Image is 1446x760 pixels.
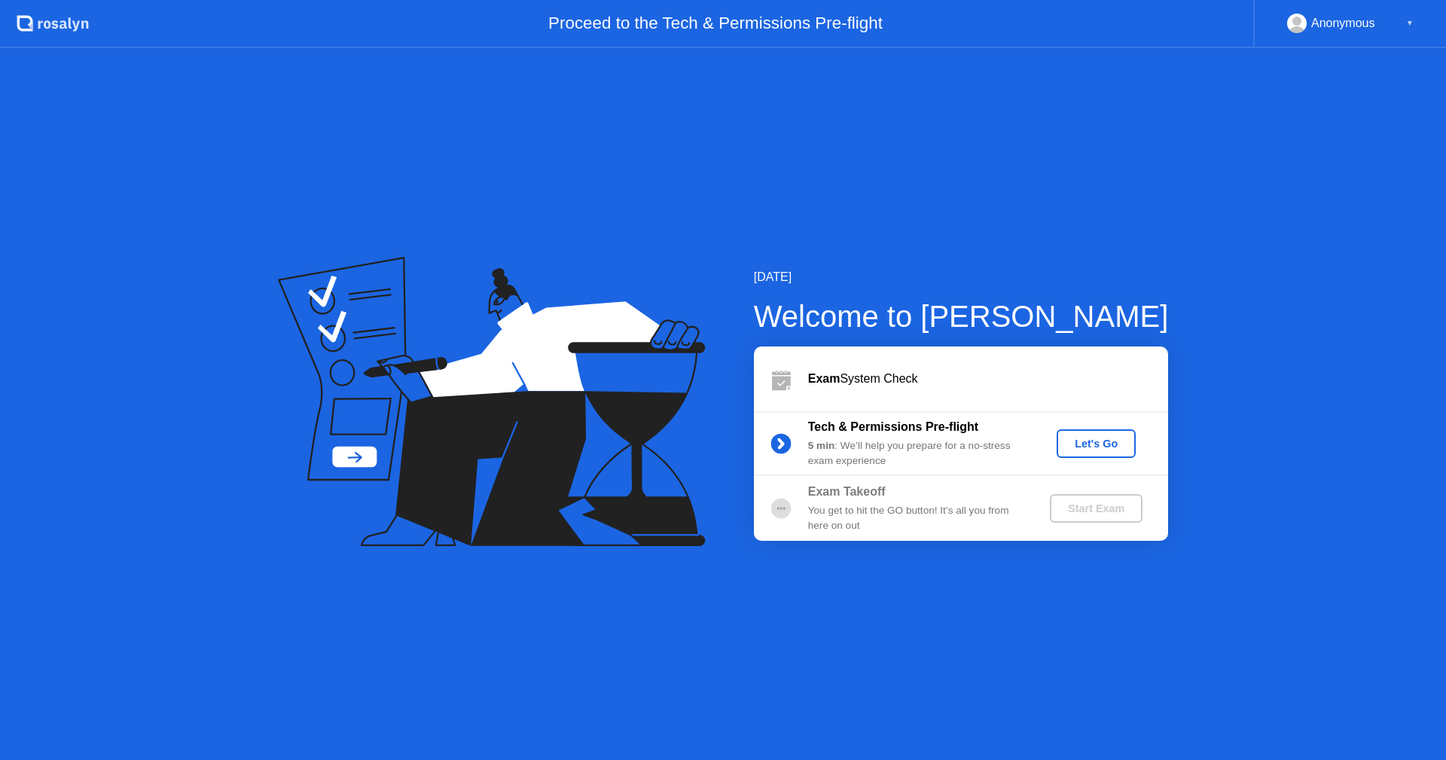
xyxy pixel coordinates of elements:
div: Let's Go [1063,438,1130,450]
div: You get to hit the GO button! It’s all you from here on out [808,503,1025,534]
div: ▼ [1406,14,1414,33]
div: [DATE] [754,268,1169,286]
div: : We’ll help you prepare for a no-stress exam experience [808,438,1025,469]
div: Welcome to [PERSON_NAME] [754,294,1169,339]
b: 5 min [808,440,835,451]
button: Start Exam [1050,494,1142,523]
b: Exam [808,372,840,385]
div: System Check [808,370,1168,388]
div: Anonymous [1311,14,1375,33]
button: Let's Go [1057,429,1136,458]
b: Tech & Permissions Pre-flight [808,420,978,433]
div: Start Exam [1056,502,1136,514]
b: Exam Takeoff [808,485,886,498]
